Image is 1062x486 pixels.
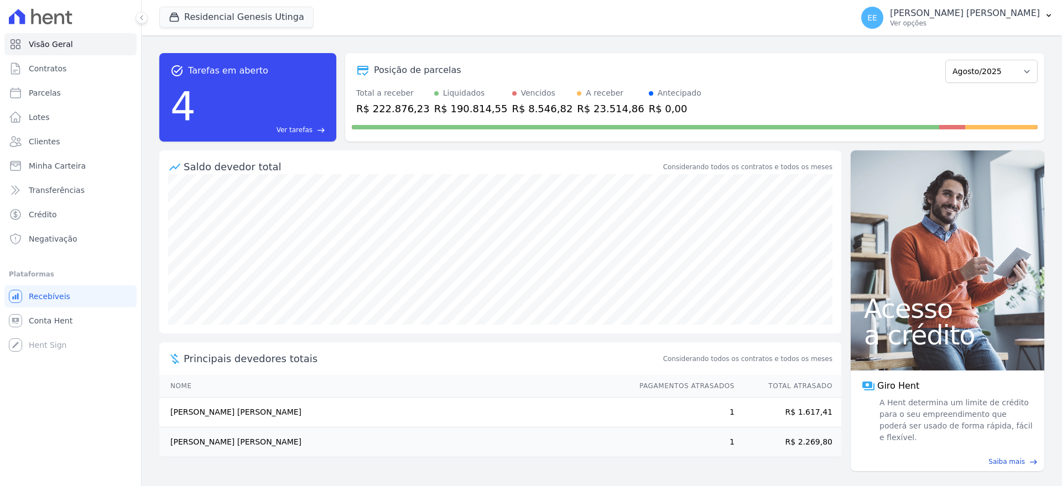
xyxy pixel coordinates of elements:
div: A receber [586,87,623,99]
div: Liquidados [443,87,485,99]
span: Lotes [29,112,50,123]
td: [PERSON_NAME] [PERSON_NAME] [159,427,629,457]
th: Pagamentos Atrasados [629,375,735,398]
a: Ver tarefas east [200,125,325,135]
a: Lotes [4,106,137,128]
a: Minha Carteira [4,155,137,177]
a: Transferências [4,179,137,201]
td: 1 [629,398,735,427]
span: Conta Hent [29,315,72,326]
span: Visão Geral [29,39,73,50]
span: Considerando todos os contratos e todos os meses [663,354,832,364]
a: Negativação [4,228,137,250]
div: R$ 8.546,82 [512,101,573,116]
button: Residencial Genesis Utinga [159,7,314,28]
div: Total a receber [356,87,430,99]
div: R$ 222.876,23 [356,101,430,116]
td: R$ 1.617,41 [735,398,841,427]
span: Principais devedores totais [184,351,661,366]
span: Clientes [29,136,60,147]
td: 1 [629,427,735,457]
a: Visão Geral [4,33,137,55]
a: Contratos [4,58,137,80]
span: Transferências [29,185,85,196]
span: Parcelas [29,87,61,98]
span: Acesso [864,295,1031,322]
a: Saiba mais east [857,457,1038,467]
a: Parcelas [4,82,137,104]
span: east [1029,458,1038,466]
p: [PERSON_NAME] [PERSON_NAME] [890,8,1040,19]
a: Recebíveis [4,285,137,307]
span: Crédito [29,209,57,220]
div: R$ 190.814,55 [434,101,508,116]
span: task_alt [170,64,184,77]
span: A Hent determina um limite de crédito para o seu empreendimento que poderá ser usado de forma ráp... [877,397,1033,443]
th: Nome [159,375,629,398]
span: Saiba mais [988,457,1025,467]
span: Minha Carteira [29,160,86,171]
div: 4 [170,77,196,135]
span: EE [867,14,877,22]
div: Plataformas [9,268,132,281]
div: Saldo devedor total [184,159,661,174]
button: EE [PERSON_NAME] [PERSON_NAME] Ver opções [852,2,1062,33]
div: R$ 0,00 [649,101,701,116]
td: [PERSON_NAME] [PERSON_NAME] [159,398,629,427]
th: Total Atrasado [735,375,841,398]
td: R$ 2.269,80 [735,427,841,457]
div: R$ 23.514,86 [577,101,644,116]
span: Negativação [29,233,77,244]
span: Contratos [29,63,66,74]
div: Vencidos [521,87,555,99]
div: Considerando todos os contratos e todos os meses [663,162,832,172]
span: Recebíveis [29,291,70,302]
span: Ver tarefas [277,125,313,135]
a: Crédito [4,203,137,226]
span: Tarefas em aberto [188,64,268,77]
div: Antecipado [658,87,701,99]
span: a crédito [864,322,1031,348]
p: Ver opções [890,19,1040,28]
span: Giro Hent [877,379,919,393]
a: Clientes [4,130,137,153]
div: Posição de parcelas [374,64,461,77]
a: Conta Hent [4,310,137,332]
span: east [317,126,325,134]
